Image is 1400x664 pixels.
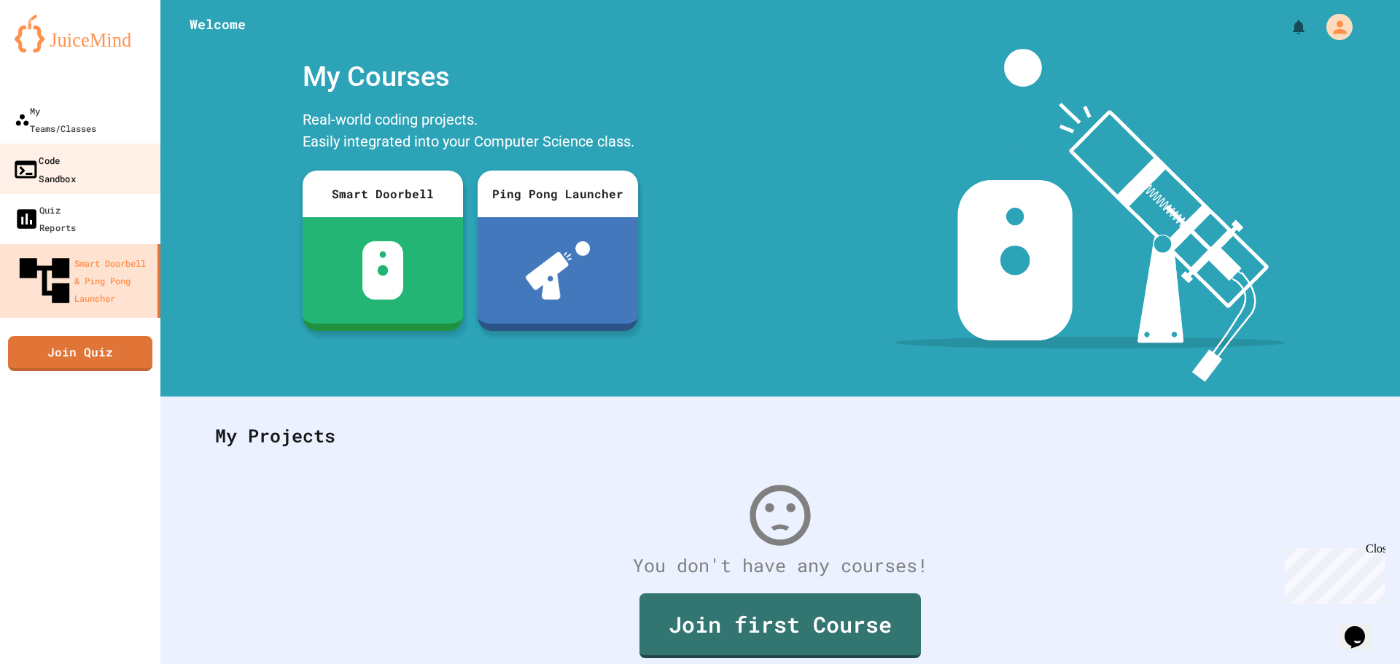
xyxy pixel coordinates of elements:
[1263,15,1311,39] div: My Notifications
[15,15,146,52] img: logo-orange.svg
[362,241,404,300] img: sdb-white.svg
[295,49,645,105] div: My Courses
[303,171,463,217] div: Smart Doorbell
[478,171,638,217] div: Ping Pong Launcher
[201,407,1360,464] div: My Projects
[15,102,96,137] div: My Teams/Classes
[15,251,152,310] div: Smart Doorbell & Ping Pong Launcher
[895,49,1286,382] img: banner-image-my-projects.png
[1279,542,1385,604] iframe: chat widget
[6,6,101,93] div: Chat with us now!Close
[8,336,152,371] a: Join Quiz
[1339,606,1385,649] iframe: chat widget
[1311,10,1356,44] div: My Account
[295,105,645,160] div: Real-world coding projects. Easily integrated into your Computer Science class.
[14,201,76,237] div: Quiz Reports
[639,593,921,658] a: Join first Course
[12,151,76,187] div: Code Sandbox
[526,241,591,300] img: ppl-with-ball.png
[201,552,1360,579] div: You don't have any courses!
